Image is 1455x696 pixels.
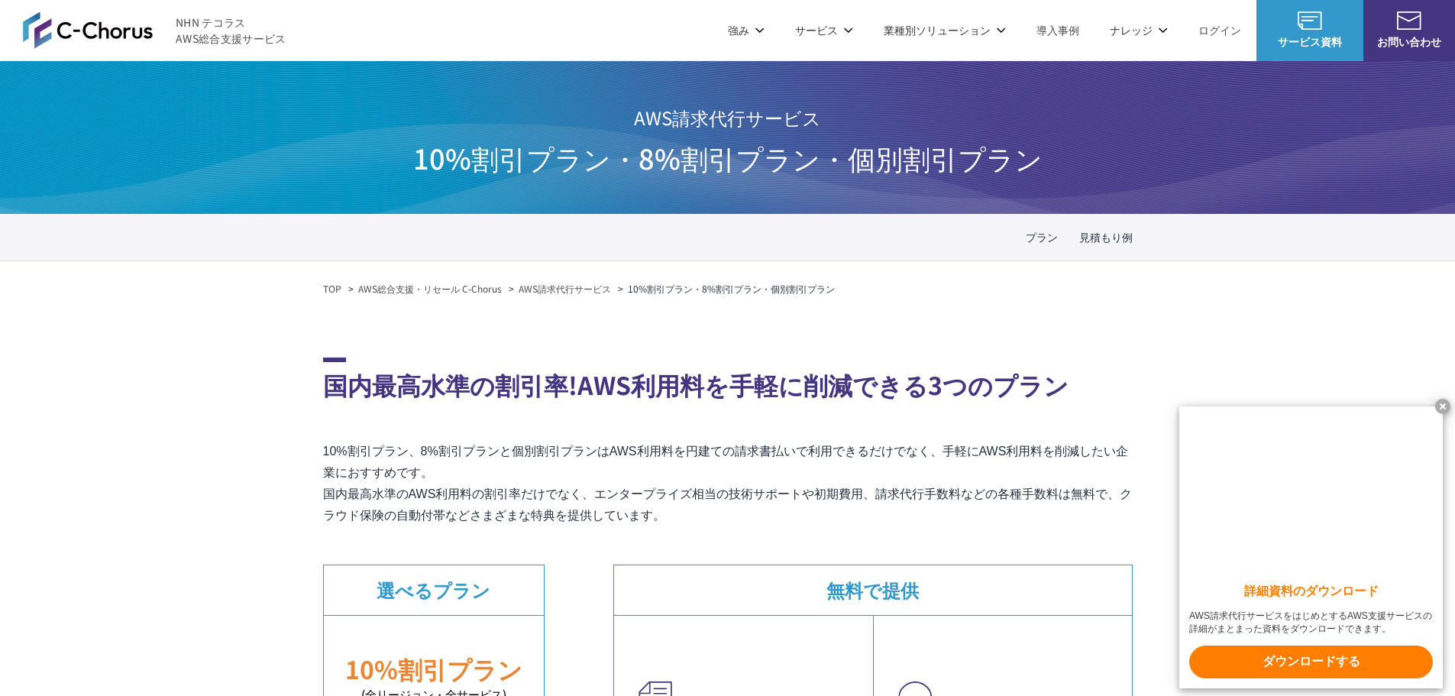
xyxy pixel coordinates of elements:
[628,282,835,295] em: 10%割引プラン・8%割引プラン・個別割引プラン
[176,15,286,47] span: NHN テコラス AWS総合支援サービス
[1036,22,1079,38] a: 導入事例
[323,358,1133,403] h2: 国内最高水準の割引率!AWS利用料を手軽に削減できる3つのプラン
[519,282,611,296] a: AWS請求代行サービス
[1189,646,1433,678] x-t: ダウンロードする
[324,565,544,615] dt: 選べるプラン
[1363,34,1455,50] span: お問い合わせ
[1397,11,1421,30] img: お問い合わせ
[1189,583,1433,601] x-t: 詳細資料のダウンロード
[323,441,1133,526] p: 10%割引プラン、8%割引プランと個別割引プランはAWS利用料を円建ての請求書払いで利用できるだけでなく、手軽にAWS利用料を削減したい企業におすすめです。 国内最高水準のAWS利用料の割引率だ...
[413,138,1043,177] span: 10%割引プラン・8%割引プラン ・個別割引プラン
[1179,406,1443,688] a: 詳細資料のダウンロード AWS請求代行サービスをはじめとするAWS支援サービスの詳細がまとまった資料をダウンロードできます。 ダウンロードする
[323,282,341,296] a: TOP
[23,11,153,48] img: AWS総合支援サービス C-Chorus
[884,22,1006,38] p: 業種別ソリューション
[23,11,286,48] a: AWS総合支援サービス C-Chorus NHN テコラスAWS総合支援サービス
[1198,22,1241,38] a: ログイン
[345,651,522,686] em: 10%割引プラン
[1256,34,1363,50] span: サービス資料
[614,565,1132,615] dt: 無料で提供
[728,22,765,38] p: 強み
[1110,22,1168,38] p: ナレッジ
[358,282,502,296] a: AWS総合支援・リセール C-Chorus
[1026,229,1058,245] a: プラン
[795,22,853,38] p: サービス
[1298,11,1322,30] img: AWS総合支援サービス C-Chorus サービス資料
[1079,229,1133,245] a: 見積もり例
[413,98,1043,138] span: AWS請求代行サービス
[1189,610,1433,636] x-t: AWS請求代行サービスをはじめとするAWS支援サービスの詳細がまとまった資料をダウンロードできます。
